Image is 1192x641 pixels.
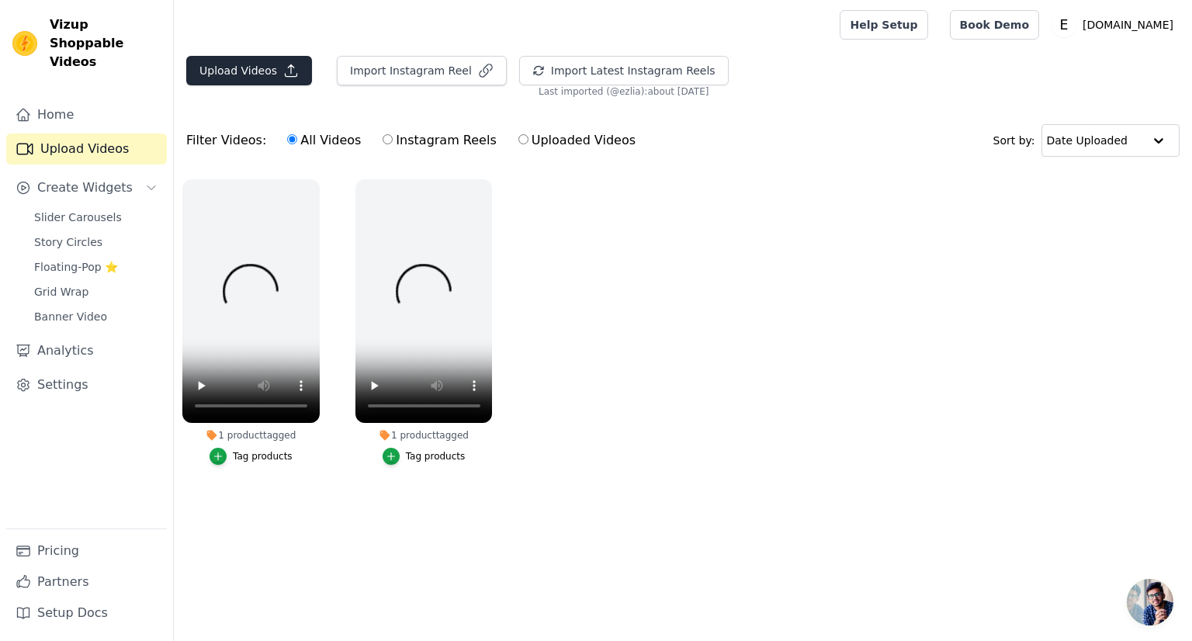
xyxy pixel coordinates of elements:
span: Story Circles [34,234,102,250]
label: Instagram Reels [382,130,497,151]
span: Slider Carousels [34,210,122,225]
span: Grid Wrap [34,284,88,300]
a: Story Circles [25,231,167,253]
button: Import Instagram Reel [337,56,507,85]
label: Uploaded Videos [518,130,636,151]
div: Tag products [406,450,466,463]
a: Book Demo [950,10,1039,40]
a: Upload Videos [6,133,167,165]
div: Filter Videos: [186,123,644,158]
input: Uploaded Videos [518,134,528,144]
div: Open chat [1127,579,1173,625]
a: Home [6,99,167,130]
a: Settings [6,369,167,400]
span: Banner Video [34,309,107,324]
a: Banner Video [25,306,167,327]
a: Help Setup [840,10,927,40]
button: Tag products [210,448,293,465]
div: Tag products [233,450,293,463]
button: Tag products [383,448,466,465]
div: 1 product tagged [355,429,493,442]
a: Floating-Pop ⭐ [25,256,167,278]
a: Setup Docs [6,598,167,629]
button: Create Widgets [6,172,167,203]
label: All Videos [286,130,362,151]
span: Create Widgets [37,178,133,197]
span: Floating-Pop ⭐ [34,259,118,275]
a: Pricing [6,535,167,567]
text: E [1060,17,1069,33]
span: Vizup Shoppable Videos [50,16,161,71]
button: Import Latest Instagram Reels [519,56,729,85]
p: [DOMAIN_NAME] [1076,11,1180,39]
span: Last imported (@ ezlia ): about [DATE] [539,85,709,98]
a: Partners [6,567,167,598]
div: Sort by: [993,124,1180,157]
input: All Videos [287,134,297,144]
div: 1 product tagged [182,429,320,442]
a: Slider Carousels [25,206,167,228]
input: Instagram Reels [383,134,393,144]
button: E [DOMAIN_NAME] [1052,11,1180,39]
a: Grid Wrap [25,281,167,303]
a: Analytics [6,335,167,366]
button: Upload Videos [186,56,312,85]
img: Vizup [12,31,37,56]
